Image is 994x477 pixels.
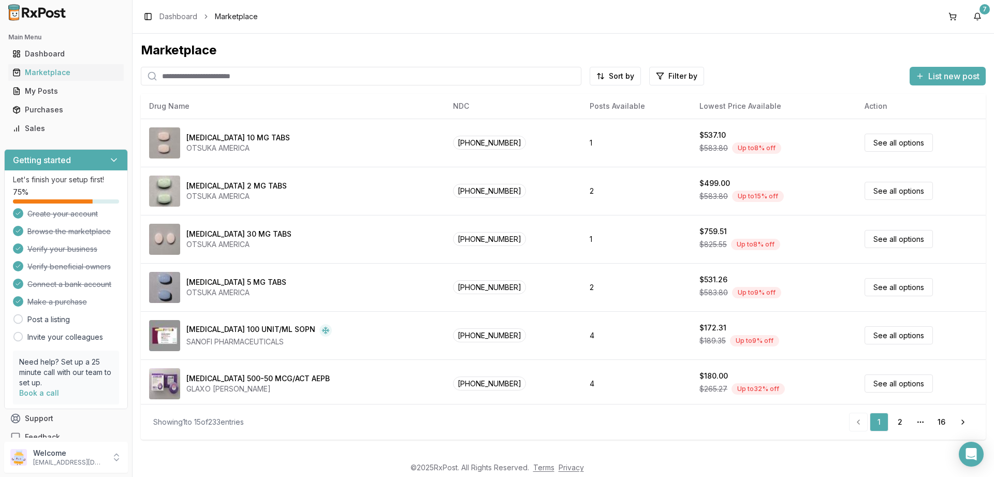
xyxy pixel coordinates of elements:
img: User avatar [10,449,27,466]
button: Purchases [4,102,128,118]
div: Open Intercom Messenger [959,442,984,467]
button: List new post [910,67,986,85]
span: $583.80 [699,191,728,201]
img: Admelog SoloStar 100 UNIT/ML SOPN [149,320,180,351]
span: Feedback [25,432,60,442]
span: [PHONE_NUMBER] [453,377,526,391]
img: Abilify 10 MG TABS [149,127,180,158]
a: See all options [865,374,933,393]
div: $759.51 [699,226,727,237]
div: Purchases [12,105,120,115]
div: $531.26 [699,274,727,285]
div: Showing 1 to 15 of 233 entries [153,417,244,427]
td: 4 [581,359,691,408]
a: Marketplace [8,63,124,82]
span: Verify your business [27,244,97,254]
th: Action [856,94,986,119]
div: [MEDICAL_DATA] 2 MG TABS [186,181,287,191]
div: My Posts [12,86,120,96]
span: [PHONE_NUMBER] [453,232,526,246]
a: Go to next page [953,413,973,431]
span: Create your account [27,209,98,219]
a: See all options [865,182,933,200]
nav: breadcrumb [159,11,258,22]
p: Let's finish your setup first! [13,175,119,185]
span: $265.27 [699,384,727,394]
a: Dashboard [8,45,124,63]
a: Book a call [19,388,59,397]
a: List new post [910,72,986,82]
button: Marketplace [4,64,128,81]
span: [PHONE_NUMBER] [453,184,526,198]
span: $583.80 [699,143,728,153]
p: Need help? Set up a 25 minute call with our team to set up. [19,357,113,388]
span: Filter by [668,71,697,81]
a: Purchases [8,100,124,119]
span: $825.55 [699,239,727,250]
div: SANOFI PHARMACEUTICALS [186,337,332,347]
td: 2 [581,263,691,311]
div: [MEDICAL_DATA] 5 MG TABS [186,277,286,287]
div: Marketplace [141,42,986,59]
span: [PHONE_NUMBER] [453,136,526,150]
div: [MEDICAL_DATA] 10 MG TABS [186,133,290,143]
a: 2 [890,413,909,431]
div: Up to 32 % off [732,383,785,395]
img: Abilify 2 MG TABS [149,176,180,207]
button: Filter by [649,67,704,85]
button: 7 [969,8,986,25]
div: Up to 9 % off [732,287,781,298]
span: Sort by [609,71,634,81]
a: Privacy [559,463,584,472]
a: Post a listing [27,314,70,325]
span: $583.80 [699,287,728,298]
img: Advair Diskus 500-50 MCG/ACT AEPB [149,368,180,399]
h3: Getting started [13,154,71,166]
td: 2 [581,167,691,215]
button: Support [4,409,128,428]
span: Browse the marketplace [27,226,111,237]
a: Dashboard [159,11,197,22]
a: See all options [865,230,933,248]
div: Sales [12,123,120,134]
div: Up to 8 % off [731,239,780,250]
button: Sort by [590,67,641,85]
div: OTSUKA AMERICA [186,191,287,201]
a: My Posts [8,82,124,100]
div: $172.31 [699,323,726,333]
nav: pagination [849,413,973,431]
img: RxPost Logo [4,4,70,21]
span: [PHONE_NUMBER] [453,328,526,342]
th: NDC [445,94,581,119]
div: OTSUKA AMERICA [186,239,291,250]
button: Feedback [4,428,128,446]
span: Connect a bank account [27,279,111,290]
div: Up to 8 % off [732,142,781,154]
img: Abilify 5 MG TABS [149,272,180,303]
a: See all options [865,326,933,344]
p: Welcome [33,448,105,458]
span: Marketplace [215,11,258,22]
a: See all options [865,134,933,152]
a: Invite your colleagues [27,332,103,342]
th: Drug Name [141,94,445,119]
div: Up to 15 % off [732,191,784,202]
a: 16 [932,413,951,431]
p: [EMAIL_ADDRESS][DOMAIN_NAME] [33,458,105,467]
td: 1 [581,119,691,167]
a: See all options [865,278,933,296]
div: [MEDICAL_DATA] 100 UNIT/ML SOPN [186,324,315,337]
img: Abilify 30 MG TABS [149,224,180,255]
div: $180.00 [699,371,728,381]
span: [PHONE_NUMBER] [453,280,526,294]
a: Sales [8,119,124,138]
div: 7 [980,4,990,15]
button: My Posts [4,83,128,99]
button: Dashboard [4,46,128,62]
span: $189.35 [699,336,726,346]
a: Terms [533,463,554,472]
div: Marketplace [12,67,120,78]
div: [MEDICAL_DATA] 30 MG TABS [186,229,291,239]
div: Dashboard [12,49,120,59]
th: Posts Available [581,94,691,119]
